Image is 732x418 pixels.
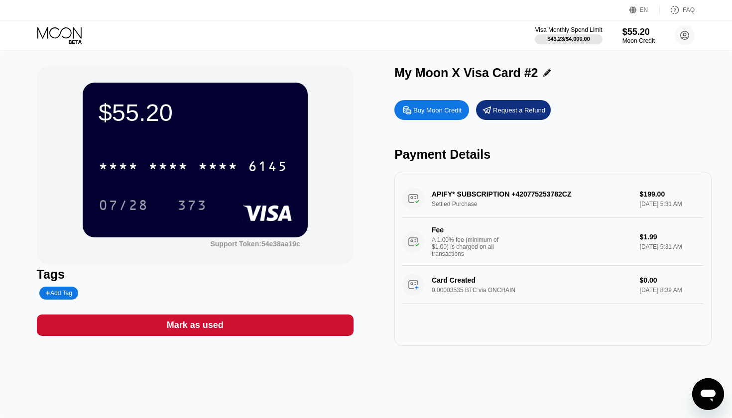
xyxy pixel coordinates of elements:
[402,218,704,266] div: FeeA 1.00% fee (minimum of $1.00) is charged on all transactions$1.99[DATE] 5:31 AM
[39,287,78,300] div: Add Tag
[622,27,655,44] div: $55.20Moon Credit
[99,99,292,126] div: $55.20
[432,226,501,234] div: Fee
[493,106,545,114] div: Request a Refund
[177,199,207,214] div: 373
[167,319,224,331] div: Mark as used
[248,160,288,176] div: 6145
[476,100,551,120] div: Request a Refund
[45,290,72,297] div: Add Tag
[394,147,712,162] div: Payment Details
[37,314,354,336] div: Mark as used
[629,5,660,15] div: EN
[170,193,215,217] div: 373
[210,240,300,248] div: Support Token: 54e38aa19c
[622,37,655,44] div: Moon Credit
[394,66,538,80] div: My Moon X Visa Card #2
[547,36,590,42] div: $43.23 / $4,000.00
[535,26,602,44] div: Visa Monthly Spend Limit$43.23/$4,000.00
[622,27,655,37] div: $55.20
[432,236,506,257] div: A 1.00% fee (minimum of $1.00) is charged on all transactions
[640,233,704,241] div: $1.99
[99,199,148,214] div: 07/28
[640,6,648,13] div: EN
[210,240,300,248] div: Support Token:54e38aa19c
[640,243,704,250] div: [DATE] 5:31 AM
[692,378,724,410] iframe: Button to launch messaging window, conversation in progress
[37,267,354,282] div: Tags
[394,100,469,120] div: Buy Moon Credit
[535,26,602,33] div: Visa Monthly Spend Limit
[91,193,156,217] div: 07/28
[413,106,462,114] div: Buy Moon Credit
[683,6,695,13] div: FAQ
[660,5,695,15] div: FAQ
